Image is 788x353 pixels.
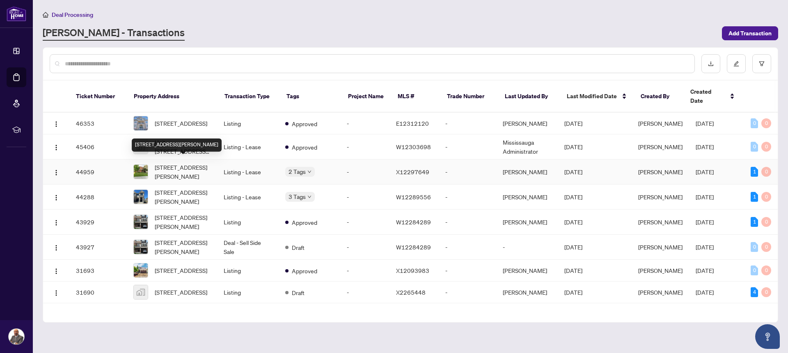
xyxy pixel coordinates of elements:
a: [PERSON_NAME] - Transactions [43,26,185,41]
img: Logo [53,245,60,251]
span: 3 Tags [289,192,306,201]
td: - [439,185,496,210]
span: [DATE] [696,143,714,150]
button: Logo [50,286,63,299]
div: 1 [751,217,758,227]
td: [PERSON_NAME] [496,260,558,281]
button: Logo [50,215,63,228]
span: [PERSON_NAME] [638,193,683,201]
td: 31693 [69,260,127,281]
span: Draft [292,243,305,252]
img: thumbnail-img [134,263,148,277]
span: [DATE] [696,218,714,226]
button: Logo [50,165,63,178]
span: Approved [292,266,317,275]
td: [PERSON_NAME] [496,281,558,303]
span: [DATE] [696,243,714,251]
div: 0 [751,142,758,152]
td: 45406 [69,134,127,159]
td: [PERSON_NAME] [496,113,558,134]
span: Last Modified Date [567,92,617,101]
span: Deal Processing [52,11,93,18]
span: [PERSON_NAME] [638,218,683,226]
img: thumbnail-img [134,116,148,130]
td: - [340,260,389,281]
img: thumbnail-img [134,165,148,179]
span: X12093983 [396,267,429,274]
span: [DATE] [564,243,582,251]
td: Listing [217,210,279,235]
td: Listing - Lease [217,159,279,185]
span: [PERSON_NAME] [638,267,683,274]
span: [DATE] [564,267,582,274]
td: Mississauga Administrator [496,134,558,159]
th: Ticket Number [69,81,127,113]
img: Profile Icon [9,329,24,344]
span: [DATE] [696,168,714,175]
span: [PERSON_NAME] [638,243,683,251]
td: - [496,235,558,260]
img: thumbnail-img [134,215,148,229]
td: - [439,210,496,235]
td: Deal - Sell Side Sale [217,235,279,260]
td: [PERSON_NAME] [496,159,558,185]
span: Add Transaction [728,27,772,40]
span: [DATE] [564,193,582,201]
td: - [340,134,389,159]
span: Unit [STREET_ADDRESS][PERSON_NAME] [155,138,211,156]
td: 43929 [69,210,127,235]
button: edit [727,54,746,73]
th: MLS # [391,81,441,113]
td: 46353 [69,113,127,134]
span: [STREET_ADDRESS] [155,266,207,275]
img: Logo [53,194,60,201]
div: 1 [751,167,758,177]
span: [DATE] [564,143,582,150]
th: Transaction Type [218,81,280,113]
span: [DATE] [564,120,582,127]
img: thumbnail-img [134,190,148,204]
span: [DATE] [696,193,714,201]
span: [STREET_ADDRESS][PERSON_NAME] [155,213,211,231]
img: Logo [53,219,60,226]
span: [PERSON_NAME] [638,120,683,127]
th: Last Modified Date [560,81,635,113]
td: 31690 [69,281,127,303]
span: download [708,61,714,67]
button: Logo [50,140,63,153]
th: Created By [634,81,684,113]
img: logo [7,6,26,21]
span: Draft [292,288,305,297]
span: filter [759,61,765,67]
td: - [439,159,496,185]
div: 0 [761,167,771,177]
div: 0 [761,265,771,275]
span: E12312120 [396,120,429,127]
td: - [439,134,496,159]
span: 2 Tags [289,167,306,176]
span: down [307,195,312,199]
td: - [340,185,389,210]
span: [DATE] [564,288,582,296]
span: Approved [292,218,317,227]
td: - [439,235,496,260]
button: Open asap [755,324,780,349]
span: down [307,170,312,174]
span: [STREET_ADDRESS][PERSON_NAME] [155,188,211,206]
td: - [340,210,389,235]
button: Logo [50,240,63,254]
th: Tags [280,81,342,113]
div: 0 [761,287,771,297]
img: Logo [53,121,60,127]
div: 4 [751,287,758,297]
span: X12297649 [396,168,429,175]
div: 0 [761,242,771,252]
span: home [43,12,48,18]
span: [DATE] [564,168,582,175]
td: Listing - Lease [217,134,279,159]
span: [PERSON_NAME] [638,288,683,296]
span: Approved [292,119,317,128]
span: [STREET_ADDRESS] [155,119,207,128]
div: 0 [751,242,758,252]
td: Listing - Lease [217,185,279,210]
